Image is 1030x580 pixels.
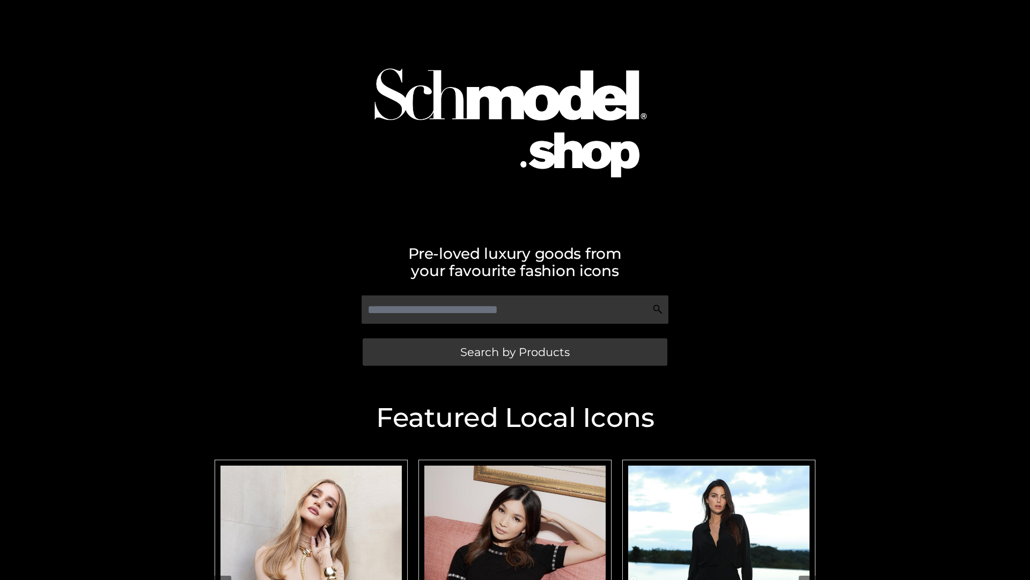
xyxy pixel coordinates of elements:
h2: Featured Local Icons​ [209,404,821,431]
span: Search by Products [460,346,570,358]
a: Search by Products [363,338,667,366]
h2: Pre-loved luxury goods from your favourite fashion icons [209,245,821,279]
img: Search Icon [652,304,663,315]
